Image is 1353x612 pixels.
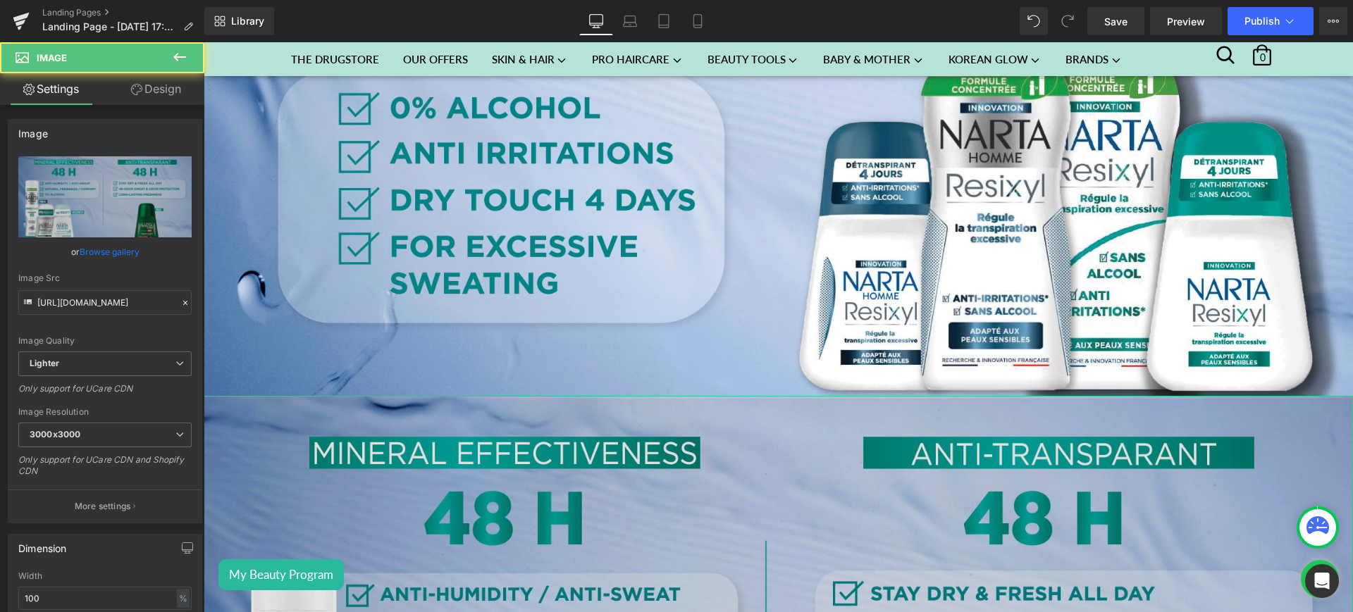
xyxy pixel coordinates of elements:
a: 0 [1044,1,1073,14]
span: Library [231,15,264,27]
a: Tablet [647,7,681,35]
button: More [1319,7,1347,35]
div: % [177,589,190,608]
div: Image Quality [18,336,192,346]
div: Only support for UCare CDN [18,383,192,404]
div: Image [18,120,48,139]
div: Image Resolution [18,407,192,417]
span: Landing Page - [DATE] 17:23:25 [42,21,178,32]
a: Design [105,73,207,105]
button: More settings [8,489,202,523]
span: Preview [1167,14,1205,29]
button: My Beauty Program [15,517,140,548]
button: Redo [1054,7,1082,35]
input: auto [18,587,192,610]
a: Mobile [681,7,715,35]
b: 3000x3000 [30,429,80,439]
b: Lighter [30,358,59,368]
div: Dimension [18,535,67,554]
a: Landing Pages [42,7,204,18]
p: More settings [75,500,131,513]
div: Width [18,571,192,581]
button: Publish [1228,7,1314,35]
div: Open Intercom Messenger [1305,564,1339,598]
span: Image [37,52,67,63]
button: Undo [1020,7,1048,35]
input: Link [18,290,192,315]
a: Preview [1150,7,1222,35]
a: Desktop [579,7,613,35]
span: Publish [1244,15,1280,27]
div: Only support for UCare CDN and Shopify CDN [18,454,192,486]
a: Laptop [613,7,647,35]
div: or [18,244,192,259]
a: New Library [204,7,274,35]
span: Save [1104,14,1127,29]
span: 0 [1045,11,1073,20]
a: Browse gallery [80,239,140,264]
div: Image Src [18,273,192,283]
